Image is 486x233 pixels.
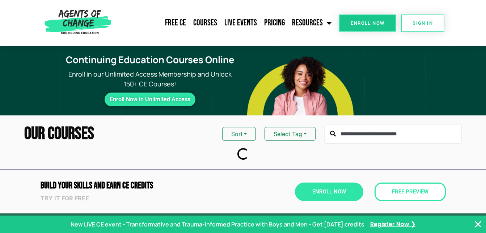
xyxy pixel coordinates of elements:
span: Enroll Now [351,21,384,25]
a: Enroll Now [295,183,363,201]
span: Enroll Now [312,189,346,195]
span: Free Preview [392,189,428,195]
a: Courses [190,14,221,32]
a: Resources [288,14,335,32]
a: Enroll Now [339,15,396,32]
p: Enroll in our Unlimited Access Membership and Unlock 150+ CE Courses! [57,69,243,89]
a: Enroll Now in Unlimited Access [105,93,195,106]
button: Select Tag [265,127,316,141]
span: Enroll Now in Unlimited Access [110,98,190,101]
a: Register Now ❯ [370,220,415,228]
a: Free CE [161,14,190,32]
nav: Menu [114,14,335,32]
a: Pricing [261,14,288,32]
p: New LIVE CE event - Transformative and Trauma-informed Practice with Boys and Men - Get [DATE] cr... [71,220,364,229]
h2: Our Courses [24,125,94,143]
strong: Try it for free [41,195,89,202]
h2: Build Your Skills and Earn CE CREDITS [41,181,240,190]
a: Live Events [221,14,261,32]
button: Close Banner [474,220,482,229]
span: SIGN IN [413,21,433,25]
h1: Continuing Education Courses Online [62,54,239,66]
a: Free Preview [375,183,446,201]
a: SIGN IN [401,15,444,32]
button: Sort [222,127,256,141]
